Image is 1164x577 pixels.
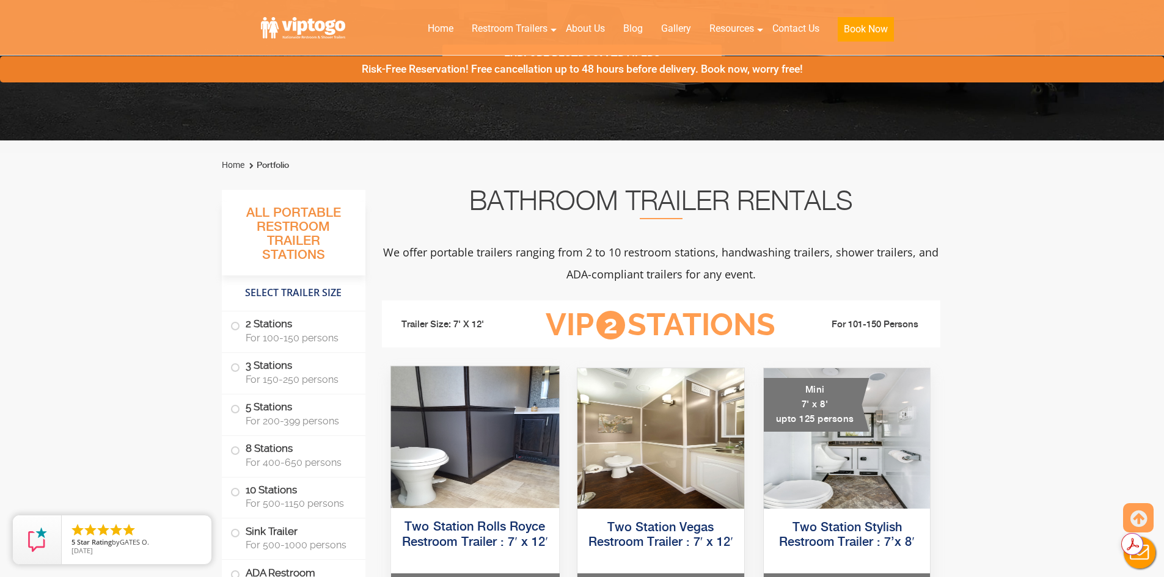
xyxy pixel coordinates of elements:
a: Two Station Rolls Royce Restroom Trailer : 7′ x 12′ [401,521,547,548]
label: Sink Trailer [230,518,357,556]
img: Side view of two station restroom trailer with separate doors for males and females [577,368,744,509]
a: Gallery [652,15,700,42]
li: Trailer Size: 7' X 12' [390,307,527,343]
a: Home [419,15,463,42]
a: Blog [614,15,652,42]
label: 5 Stations [230,394,357,432]
a: Contact Us [763,15,829,42]
a: Home [222,160,244,170]
a: Restroom Trailers [463,15,557,42]
span: For 500-1150 persons [246,498,351,509]
div: Mini 7' x 8' upto 125 persons [764,378,869,432]
h3: All Portable Restroom Trailer Stations [222,202,365,275]
img: Side view of two station restroom trailer with separate doors for males and females [390,366,558,508]
label: 10 Stations [230,477,357,515]
label: 8 Stations [230,436,357,474]
span: [DATE] [71,546,93,555]
span: For 150-250 persons [246,374,351,385]
h3: VIP Stations [527,308,794,342]
label: 2 Stations [230,311,357,349]
button: Live Chat [1115,528,1164,577]
span: For 400-650 persons [246,457,351,468]
span: For 200-399 persons [246,415,351,427]
li: For 101-150 Persons [795,318,932,332]
li:  [122,523,136,537]
li:  [83,523,98,537]
label: 3 Stations [230,353,357,391]
h2: Bathroom Trailer Rentals [382,190,940,219]
button: Book Now [838,17,894,42]
li:  [96,523,111,537]
p: We offer portable trailers ranging from 2 to 10 restroom stations, handwashing trailers, shower t... [382,241,940,285]
span: by [71,539,202,547]
a: Book Now [829,15,903,49]
li: Portfolio [246,158,289,173]
span: Star Rating [77,537,112,546]
img: Review Rating [25,528,49,552]
img: A mini restroom trailer with two separate stations and separate doors for males and females [764,368,931,509]
span: 2 [596,311,625,339]
span: 5 [71,537,75,546]
a: Two Station Vegas Restroom Trailer : 7′ x 12′ [588,521,733,549]
h4: Select Trailer Size [222,281,365,305]
span: For 500-1000 persons [246,539,351,551]
a: Two Station Stylish Restroom Trailer : 7’x 8′ [779,521,914,549]
a: Resources [700,15,763,42]
span: GATES O. [120,537,149,546]
span: For 100-150 persons [246,332,351,344]
a: About Us [557,15,614,42]
li:  [109,523,123,537]
li:  [70,523,85,537]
